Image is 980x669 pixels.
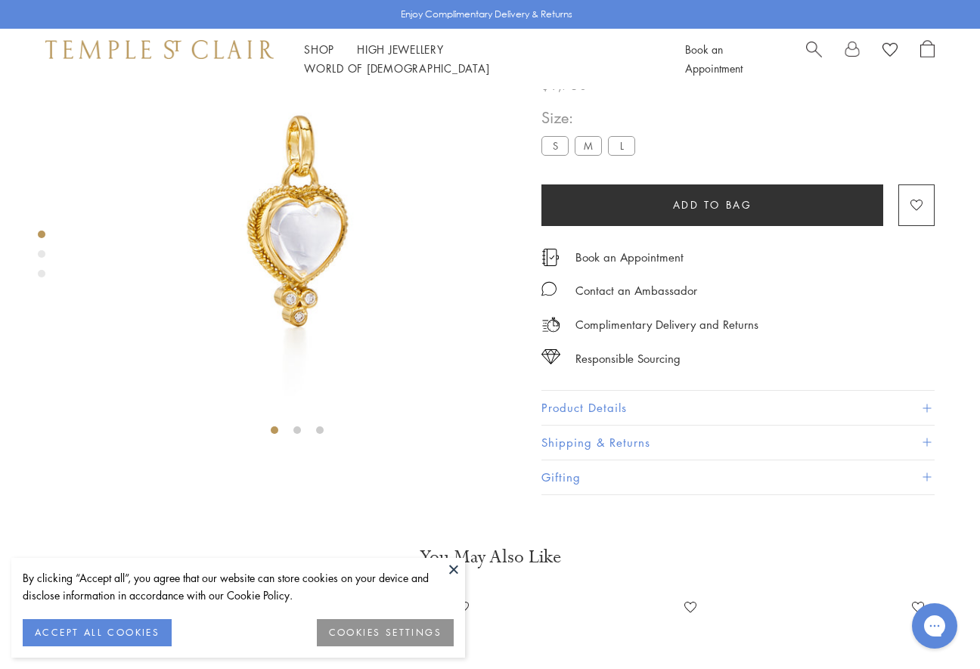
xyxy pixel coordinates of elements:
[541,391,935,425] button: Product Details
[541,315,560,334] img: icon_delivery.svg
[317,619,454,646] button: COOKIES SETTINGS
[541,105,641,130] span: Size:
[673,197,752,213] span: Add to bag
[575,136,602,155] label: M
[304,60,489,76] a: World of [DEMOGRAPHIC_DATA]World of [DEMOGRAPHIC_DATA]
[304,40,651,78] nav: Main navigation
[38,227,45,290] div: Product gallery navigation
[23,569,454,604] div: By clicking “Accept all”, you agree that our website can store cookies on your device and disclos...
[45,40,274,58] img: Temple St. Clair
[685,42,743,76] a: Book an Appointment
[60,545,920,569] h3: You May Also Like
[541,281,557,296] img: MessageIcon-01_2.svg
[541,349,560,364] img: icon_sourcing.svg
[575,281,697,300] div: Contact an Ambassador
[304,42,334,57] a: ShopShop
[904,598,965,654] iframe: Gorgias live chat messenger
[806,40,822,78] a: Search
[608,136,635,155] label: L
[23,619,172,646] button: ACCEPT ALL COOKIES
[541,249,560,266] img: icon_appointment.svg
[357,42,444,57] a: High JewelleryHigh Jewellery
[575,349,681,368] div: Responsible Sourcing
[401,7,572,22] p: Enjoy Complimentary Delivery & Returns
[541,184,883,226] button: Add to bag
[920,40,935,78] a: Open Shopping Bag
[541,460,935,494] button: Gifting
[882,40,898,63] a: View Wishlist
[575,315,758,334] p: Complimentary Delivery and Returns
[575,249,684,265] a: Book an Appointment
[541,136,569,155] label: S
[541,426,935,460] button: Shipping & Returns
